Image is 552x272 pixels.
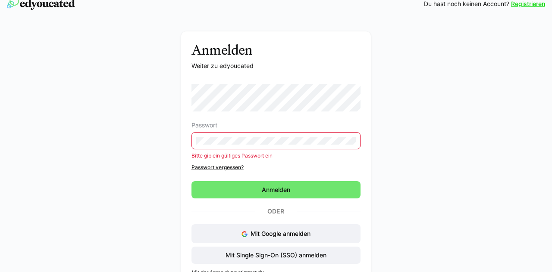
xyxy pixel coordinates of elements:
a: Passwort vergessen? [191,164,361,171]
h3: Anmelden [191,42,361,58]
button: Anmelden [191,181,361,198]
span: Mit Google anmelden [251,230,310,237]
p: Weiter zu edyoucated [191,62,361,70]
button: Mit Google anmelden [191,224,361,243]
button: Mit Single Sign-On (SSO) anmelden [191,247,361,264]
span: Anmelden [260,185,292,194]
span: Passwort [191,122,217,129]
p: Oder [255,205,297,217]
span: Mit Single Sign-On (SSO) anmelden [224,251,328,260]
span: Bitte gib ein gültiges Passwort ein [191,152,273,159]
